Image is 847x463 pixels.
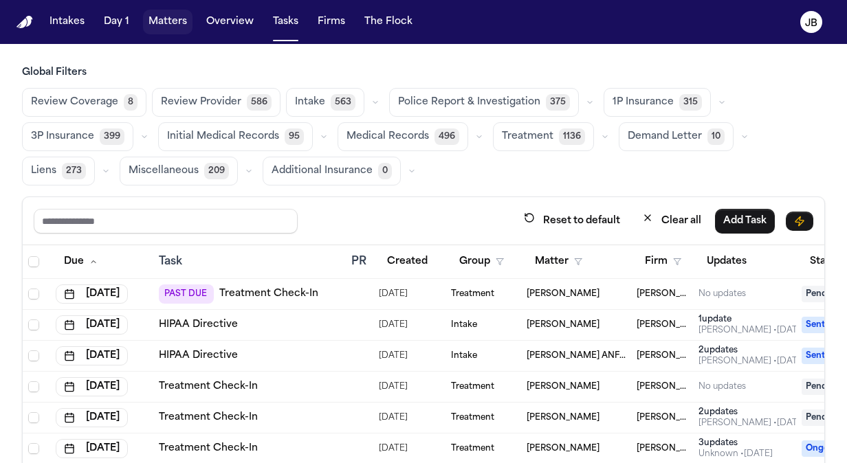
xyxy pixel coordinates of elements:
[167,130,279,144] span: Initial Medical Records
[604,88,711,117] button: 1P Insurance315
[161,95,241,109] span: Review Provider
[204,163,229,179] span: 209
[62,163,86,179] span: 273
[331,94,355,111] span: 563
[16,16,33,29] img: Finch Logo
[715,209,775,234] button: Add Task
[267,10,304,34] button: Tasks
[295,95,325,109] span: Intake
[516,208,628,234] button: Reset to default
[158,122,313,151] button: Initial Medical Records95
[22,66,825,80] h3: Global Filters
[434,128,459,145] span: 496
[286,88,364,117] button: Intake563
[285,128,304,145] span: 95
[359,10,418,34] button: The Flock
[634,208,709,234] button: Clear all
[707,128,725,145] span: 10
[98,10,135,34] button: Day 1
[546,94,570,111] span: 375
[247,94,272,111] span: 586
[31,95,118,109] span: Review Coverage
[559,128,585,145] span: 1136
[100,128,124,145] span: 399
[31,164,56,178] span: Liens
[22,122,133,151] button: 3P Insurance399
[22,157,95,185] button: Liens273
[628,130,702,144] span: Demand Letter
[152,88,280,117] button: Review Provider586
[389,88,579,117] button: Police Report & Investigation375
[201,10,259,34] button: Overview
[679,94,702,111] span: 315
[16,16,33,29] a: Home
[120,157,238,185] button: Miscellaneous209
[786,212,813,231] button: Immediate Task
[44,10,90,34] button: Intakes
[272,164,373,178] span: Additional Insurance
[613,95,674,109] span: 1P Insurance
[143,10,192,34] button: Matters
[124,94,137,111] span: 8
[619,122,734,151] button: Demand Letter10
[378,163,392,179] span: 0
[346,130,429,144] span: Medical Records
[502,130,553,144] span: Treatment
[263,157,401,185] button: Additional Insurance0
[31,130,94,144] span: 3P Insurance
[312,10,351,34] button: Firms
[338,122,468,151] button: Medical Records496
[129,164,199,178] span: Miscellaneous
[493,122,594,151] button: Treatment1136
[22,88,146,117] button: Review Coverage8
[398,95,540,109] span: Police Report & Investigation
